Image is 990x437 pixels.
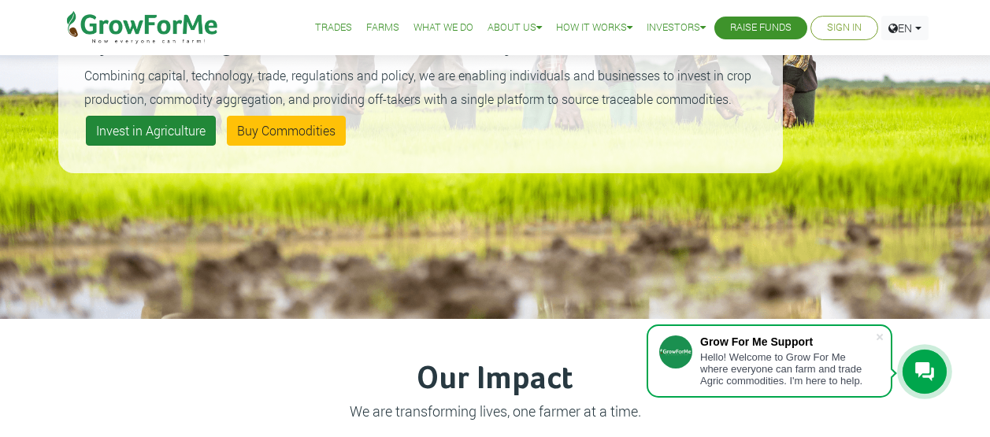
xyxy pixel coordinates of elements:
[413,20,473,36] a: What We Do
[227,116,346,146] a: Buy Commodities
[86,116,216,146] a: Invest in Agriculture
[827,20,862,36] a: Sign In
[700,351,875,387] div: Hello! Welcome to Grow For Me where everyone can farm and trade Agric commodities. I'm here to help.
[700,335,875,348] div: Grow For Me Support
[647,20,706,36] a: Investors
[881,16,929,40] a: EN
[72,361,918,398] h3: Our Impact
[72,401,918,422] p: We are transforming lives, one farmer at a time.
[315,20,352,36] a: Trades
[556,20,632,36] a: How it Works
[730,20,792,36] a: Raise Funds
[366,20,399,36] a: Farms
[488,20,542,36] a: About Us
[84,67,751,107] small: Combining capital, technology, trade, regulations and policy, we are enabling individuals and bus...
